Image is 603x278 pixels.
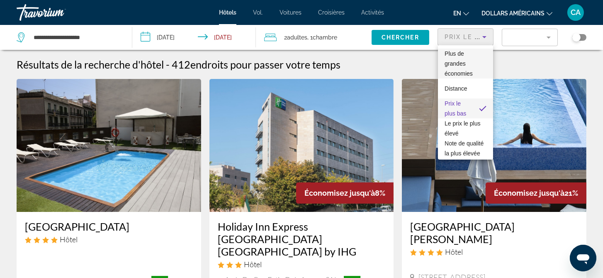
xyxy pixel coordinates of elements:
[445,100,466,117] font: Prix ​​le plus bas
[445,85,467,92] font: Distance
[445,120,480,137] font: Le prix le plus élevé
[445,50,473,77] font: Plus de grandes économies
[438,45,493,160] div: Sort by
[445,140,484,157] font: Note de qualité la plus élevée
[570,245,596,271] iframe: Bouton de lancement de la fenêtre de messagerie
